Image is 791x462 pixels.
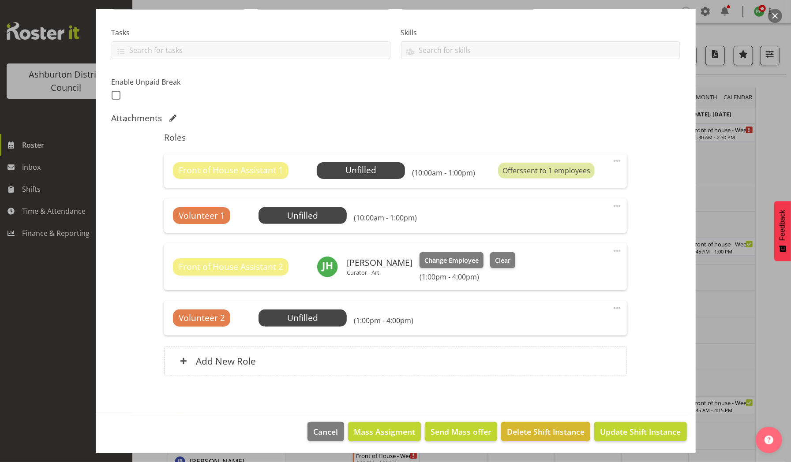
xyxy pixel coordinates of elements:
h6: Add New Role [196,355,256,367]
label: Enable Unpaid Break [112,77,246,87]
button: Send Mass offer [425,422,497,441]
span: Volunteer 1 [179,209,225,222]
span: Update Shift Instance [600,426,681,437]
button: Delete Shift Instance [501,422,590,441]
h5: Attachments [112,113,162,123]
div: sent to 1 employees [498,163,595,179]
h5: Roles [164,132,627,143]
img: help-xxl-2.png [765,436,773,444]
span: Front of House Assistant 2 [179,261,283,273]
img: james-hope11026.jpg [317,256,338,277]
label: Tasks [112,27,390,38]
h6: (10:00am - 1:00pm) [354,213,417,222]
span: Mass Assigment [354,426,415,437]
label: Skills [401,27,680,38]
span: Change Employee [424,256,479,265]
button: Feedback - Show survey [774,201,791,261]
h6: [PERSON_NAME] [347,258,412,268]
button: Clear [490,252,515,268]
h6: (10:00am - 1:00pm) [412,168,475,177]
button: Update Shift Instance [594,422,686,441]
span: Cancel [314,426,338,437]
span: Unfilled [287,209,318,221]
span: Offers [502,166,523,175]
span: Clear [495,256,510,265]
span: Unfilled [345,164,376,176]
span: Front of House Assistant 1 [179,164,283,177]
button: Cancel [307,422,344,441]
h6: (1:00pm - 4:00pm) [354,316,413,325]
span: Unfilled [287,312,318,324]
input: Search for skills [401,43,679,57]
button: Mass Assigment [348,422,421,441]
span: Feedback [779,210,787,241]
span: Send Mass offer [431,426,491,437]
p: Curator - Art [347,269,412,276]
span: Delete Shift Instance [507,426,585,437]
input: Search for tasks [112,43,390,57]
button: Change Employee [420,252,484,268]
h6: (1:00pm - 4:00pm) [420,272,515,281]
span: Volunteer 2 [179,312,225,324]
